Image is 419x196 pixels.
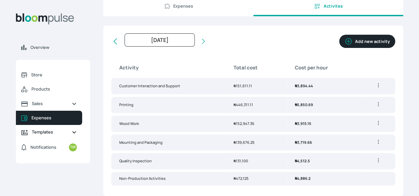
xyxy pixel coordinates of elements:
span: ₦ [234,158,236,163]
span: Activites [323,3,342,9]
a: Store [16,68,82,82]
a: Sales [16,97,82,111]
span: 4,886.2 [295,176,311,181]
button: Add new activity [339,35,395,48]
b: Total cost [234,64,258,72]
a: Overview [16,40,90,55]
span: ₦ [234,83,236,88]
span: 3,915.15 [295,121,311,126]
span: Sales [32,100,66,107]
span: Expenses [31,115,77,121]
span: Store [31,72,77,78]
span: ₦ [234,176,236,181]
span: ₦ [295,121,297,126]
span: ₦ [295,102,297,107]
td: Non-Production Activities [111,172,226,185]
td: Printing [111,97,226,113]
a: Products [16,82,82,97]
td: Quality Inspection [111,153,226,169]
span: 4,512.5 [295,158,310,163]
span: ₦ [234,102,236,107]
td: Mounting and Packaging [111,135,226,151]
span: ₦ [295,176,297,181]
td: Customer Interaction and Support [111,78,226,94]
span: 139,676.25 [234,140,255,145]
span: ₦ [295,140,297,145]
span: Templates [32,129,66,135]
b: Cost per hour [295,64,328,72]
small: 706 [69,143,77,151]
img: Bloom Logo [16,13,74,24]
span: 446,311.11 [234,102,253,107]
span: 3,719.66 [295,140,312,145]
span: ₦ [295,83,297,88]
span: 152,947.36 [234,121,254,126]
span: Overview [30,44,85,51]
span: ₦ [234,140,236,145]
span: Expenses [173,3,193,9]
td: Wood Work [111,116,226,132]
a: Notifications706 [16,139,82,155]
span: 131,100 [234,158,248,163]
span: 472,125 [234,176,249,181]
span: ₦ [234,121,236,126]
b: Activity [119,64,139,72]
a: Expenses [16,111,82,125]
span: Notifications [30,144,56,150]
span: Products [31,86,77,92]
span: 5,850.69 [295,102,313,107]
a: Templates [16,125,82,139]
span: 151,611.11 [234,83,252,88]
span: 3,894.44 [295,83,313,88]
span: ₦ [295,158,297,163]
